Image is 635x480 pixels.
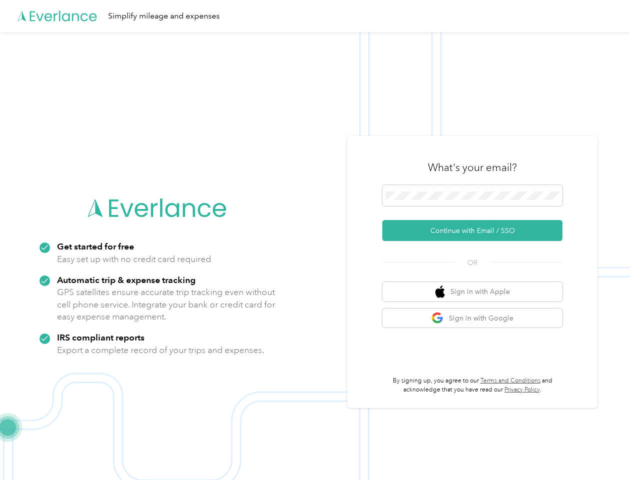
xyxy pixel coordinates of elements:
span: OR [455,257,490,268]
img: google logo [431,312,444,324]
button: apple logoSign in with Apple [382,282,562,301]
div: Simplify mileage and expenses [108,10,220,22]
h3: What's your email? [428,160,517,174]
button: Continue with Email / SSO [382,220,562,241]
img: apple logo [435,285,445,298]
p: Export a complete record of your trips and expenses. [57,344,264,356]
p: Easy set up with no credit card required [57,253,211,265]
button: google logoSign in with Google [382,308,562,328]
p: GPS satellites ensure accurate trip tracking even without cell phone service. Integrate your bank... [57,286,276,323]
strong: IRS compliant reports [57,332,145,342]
a: Terms and Conditions [480,377,540,384]
a: Privacy Policy [504,386,540,393]
p: By signing up, you agree to our and acknowledge that you have read our . [382,376,562,394]
strong: Automatic trip & expense tracking [57,274,196,285]
strong: Get started for free [57,241,134,251]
